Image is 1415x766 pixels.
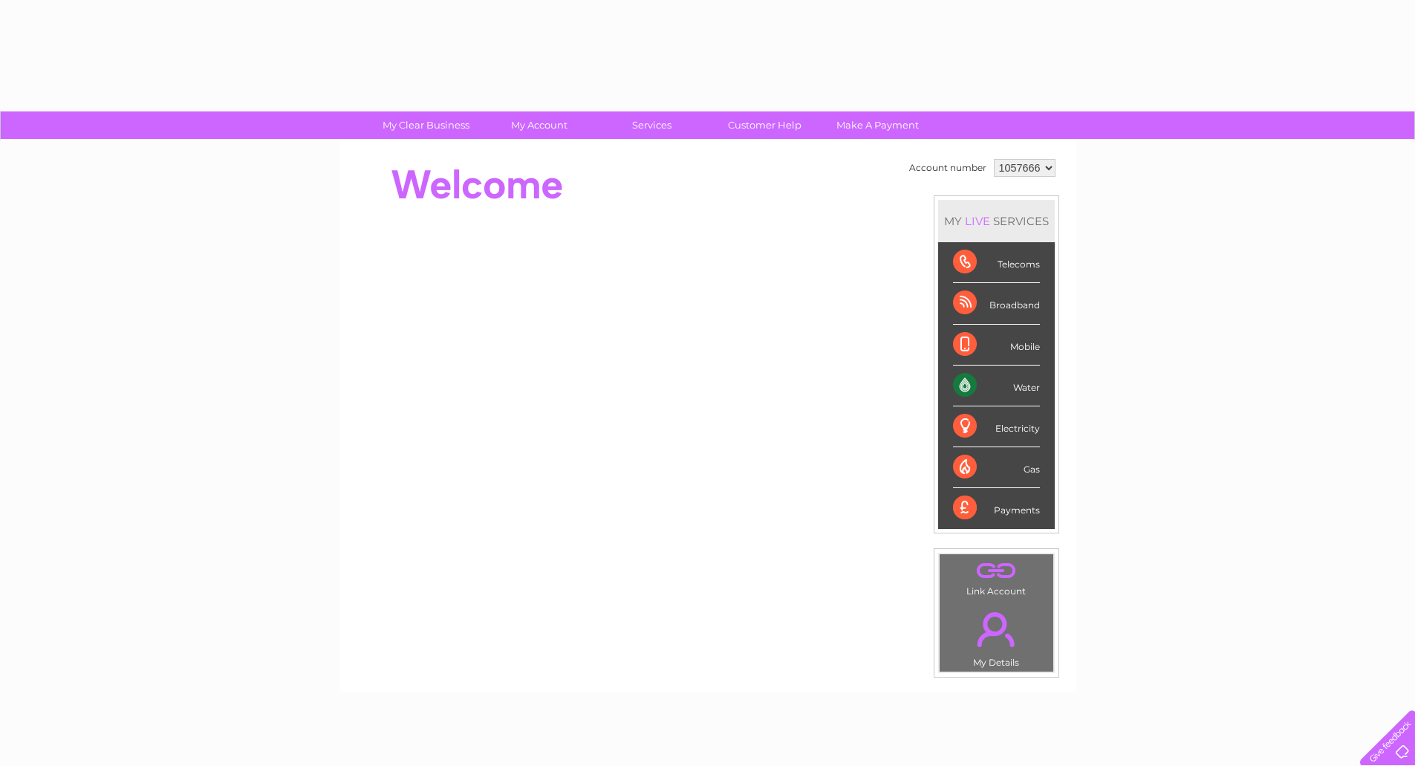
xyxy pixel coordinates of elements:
div: LIVE [962,214,993,228]
div: Gas [953,447,1040,488]
div: MY SERVICES [938,200,1055,242]
div: Payments [953,488,1040,528]
td: Account number [905,155,990,181]
a: . [943,603,1050,655]
td: My Details [939,600,1054,672]
div: Mobile [953,325,1040,366]
a: My Clear Business [365,111,487,139]
td: Link Account [939,554,1054,600]
a: My Account [478,111,600,139]
div: Electricity [953,406,1040,447]
div: Telecoms [953,242,1040,283]
div: Water [953,366,1040,406]
a: . [943,558,1050,584]
a: Services [591,111,713,139]
a: Customer Help [703,111,826,139]
div: Broadband [953,283,1040,324]
a: Make A Payment [816,111,939,139]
